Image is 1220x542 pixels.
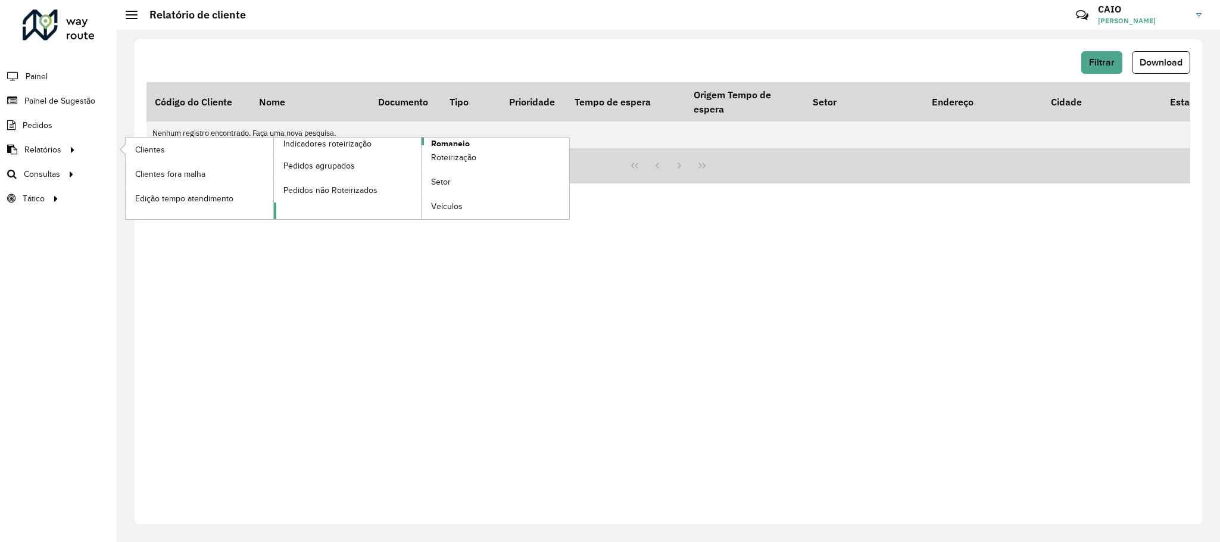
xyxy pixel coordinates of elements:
span: Edição tempo atendimento [135,192,233,205]
th: Prioridade [501,82,566,122]
span: Consultas [24,168,60,180]
th: Cidade [1043,82,1162,122]
h2: Relatório de cliente [138,8,246,21]
h3: CAIO [1098,4,1187,15]
span: Filtrar [1089,57,1115,67]
th: Tempo de espera [566,82,685,122]
th: Setor [804,82,923,122]
span: Tático [23,192,45,205]
span: Pedidos não Roteirizados [283,184,377,197]
a: Veículos [422,195,569,219]
th: Nome [251,82,370,122]
span: Pedidos [23,119,52,132]
a: Contato Rápido [1069,2,1095,28]
a: Pedidos não Roteirizados [274,178,422,202]
a: Clientes fora malha [126,162,273,186]
a: Indicadores roteirização [126,138,422,219]
span: Relatórios [24,144,61,156]
a: Setor [422,170,569,194]
th: Código do Cliente [146,82,251,122]
a: Romaneio [274,138,570,219]
span: Setor [431,176,451,188]
span: Veículos [431,200,463,213]
th: Endereço [923,82,1043,122]
span: Painel [26,70,48,83]
span: Download [1140,57,1182,67]
button: Filtrar [1081,51,1122,74]
span: [PERSON_NAME] [1098,15,1187,26]
a: Roteirização [422,146,569,170]
span: Clientes fora malha [135,168,205,180]
span: Romaneio [431,138,470,150]
span: Pedidos agrupados [283,160,355,172]
th: Documento [370,82,441,122]
span: Indicadores roteirização [283,138,372,150]
button: Download [1132,51,1190,74]
span: Painel de Sugestão [24,95,95,107]
th: Origem Tempo de espera [685,82,804,122]
th: Tipo [441,82,501,122]
a: Clientes [126,138,273,161]
span: Roteirização [431,151,476,164]
span: Clientes [135,144,165,156]
a: Edição tempo atendimento [126,186,273,210]
a: Pedidos agrupados [274,154,422,177]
